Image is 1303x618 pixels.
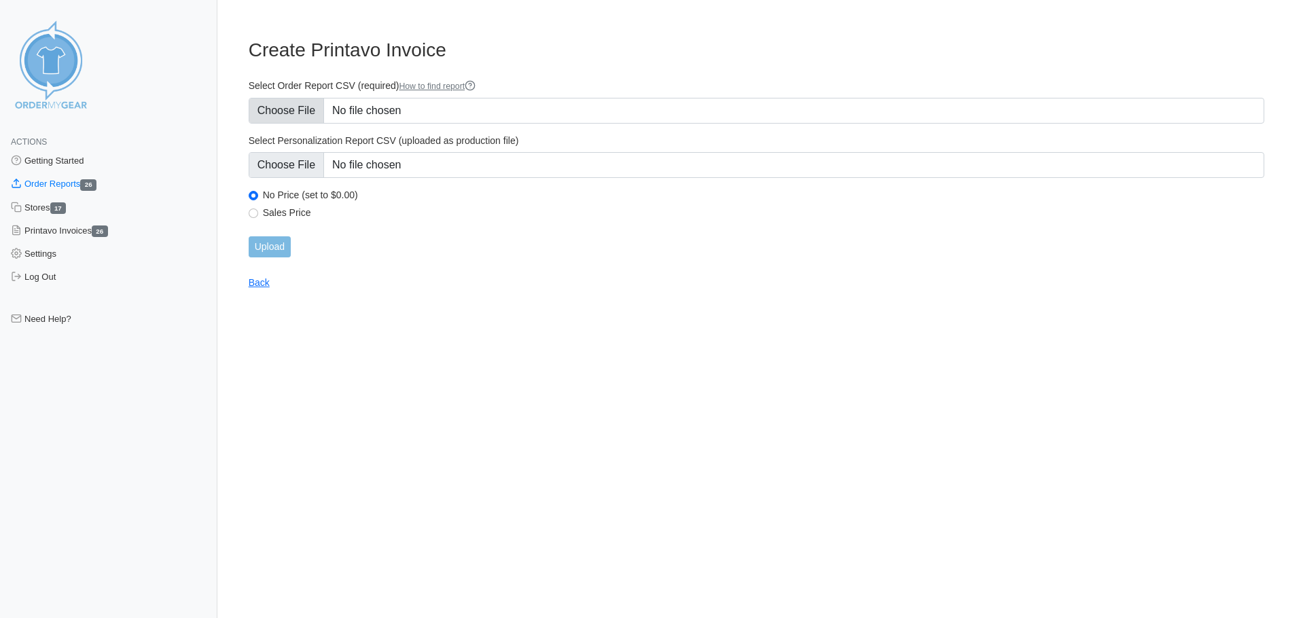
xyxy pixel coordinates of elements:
[50,202,67,214] span: 17
[11,137,47,147] span: Actions
[249,79,1264,92] label: Select Order Report CSV (required)
[263,189,1264,201] label: No Price (set to $0.00)
[92,225,108,237] span: 26
[249,236,291,257] input: Upload
[80,179,96,191] span: 26
[249,134,1264,147] label: Select Personalization Report CSV (uploaded as production file)
[249,277,270,288] a: Back
[399,81,476,91] a: How to find report
[249,39,1264,62] h3: Create Printavo Invoice
[263,206,1264,219] label: Sales Price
